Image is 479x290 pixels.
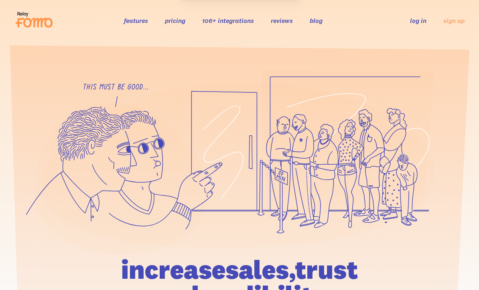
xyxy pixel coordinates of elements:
[165,16,185,25] a: pricing
[202,16,254,25] a: 106+ integrations
[443,16,465,25] a: sign up
[310,16,323,25] a: blog
[410,16,426,25] a: log in
[271,16,293,25] a: reviews
[124,16,148,25] a: features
